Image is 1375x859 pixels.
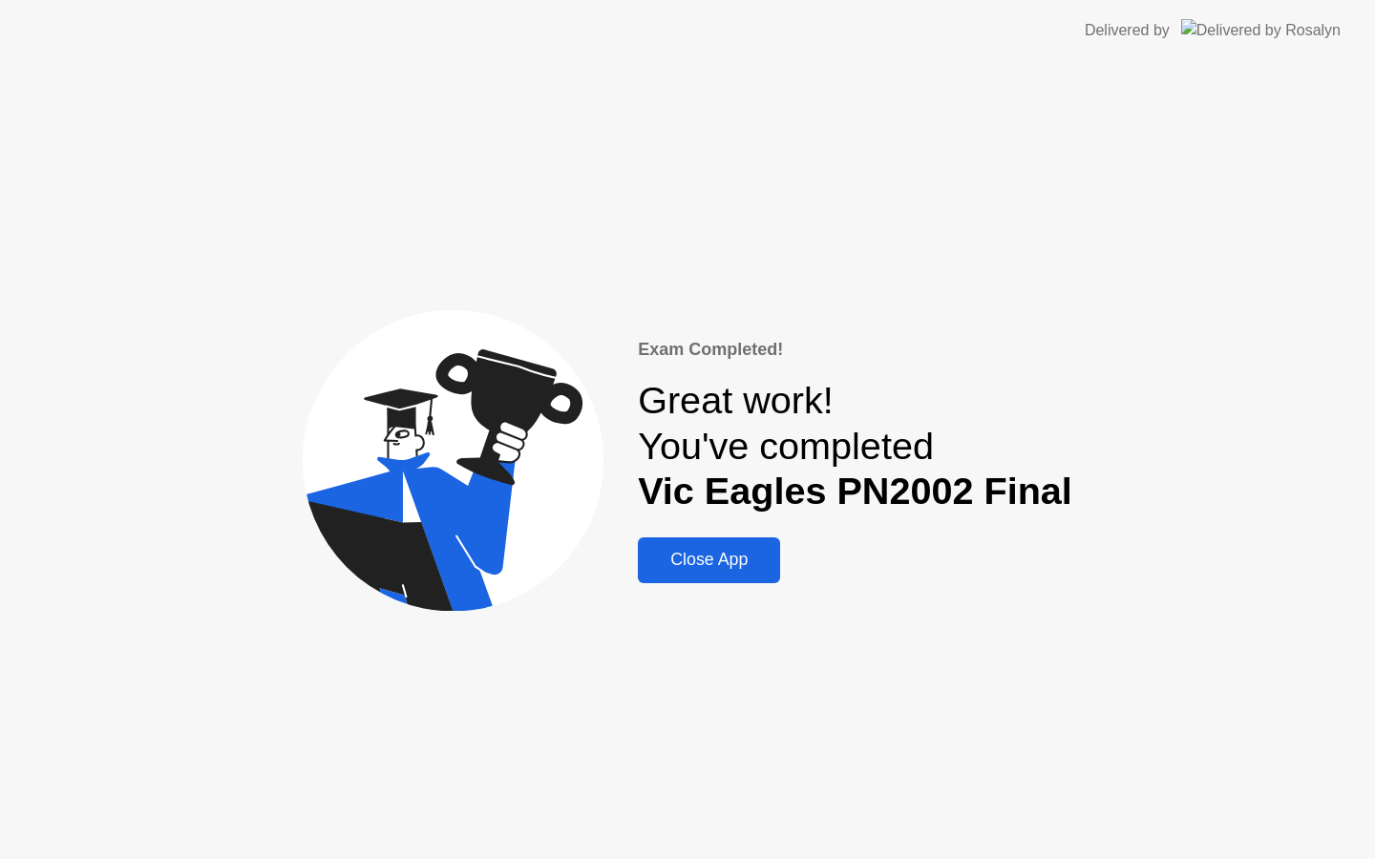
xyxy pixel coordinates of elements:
b: Vic Eagles PN2002 Final [638,470,1072,512]
img: Delivered by Rosalyn [1181,19,1341,41]
div: Delivered by [1085,19,1170,42]
button: Close App [638,537,780,583]
div: Close App [644,550,774,570]
div: Great work! You've completed [638,378,1072,514]
div: Exam Completed! [638,337,1072,363]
